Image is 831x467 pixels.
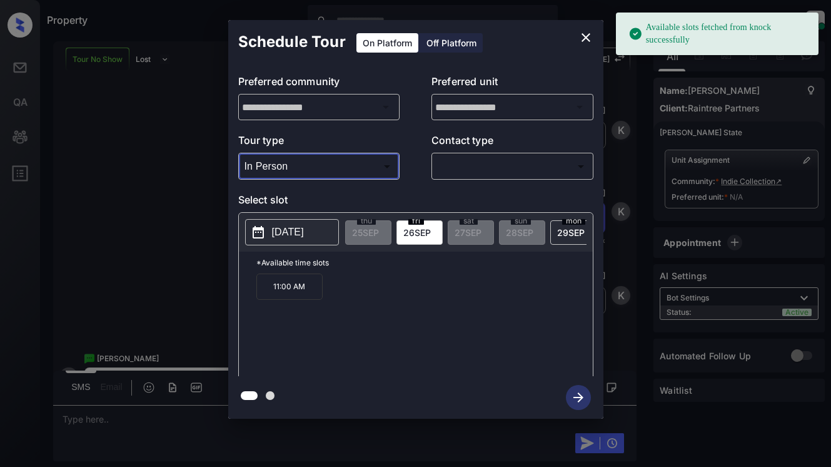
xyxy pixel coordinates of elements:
p: Contact type [431,133,593,153]
span: 26 SEP [403,227,431,238]
button: close [573,25,598,50]
button: [DATE] [245,219,339,245]
span: mon [562,217,585,225]
div: On Platform [356,33,418,53]
p: 11:00 AM [256,274,323,300]
p: *Available time slots [256,252,593,274]
div: Available slots fetched from knock successfully [628,16,808,51]
p: Preferred community [238,74,400,94]
div: date-select [550,220,597,245]
div: Off Platform [420,33,483,53]
div: In Person [241,156,397,177]
div: date-select [396,220,443,245]
p: [DATE] [272,225,304,240]
p: Tour type [238,133,400,153]
span: 29 SEP [557,227,585,238]
span: fri [408,217,424,225]
p: Preferred unit [431,74,593,94]
h2: Schedule Tour [228,20,356,64]
p: Select slot [238,192,593,212]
